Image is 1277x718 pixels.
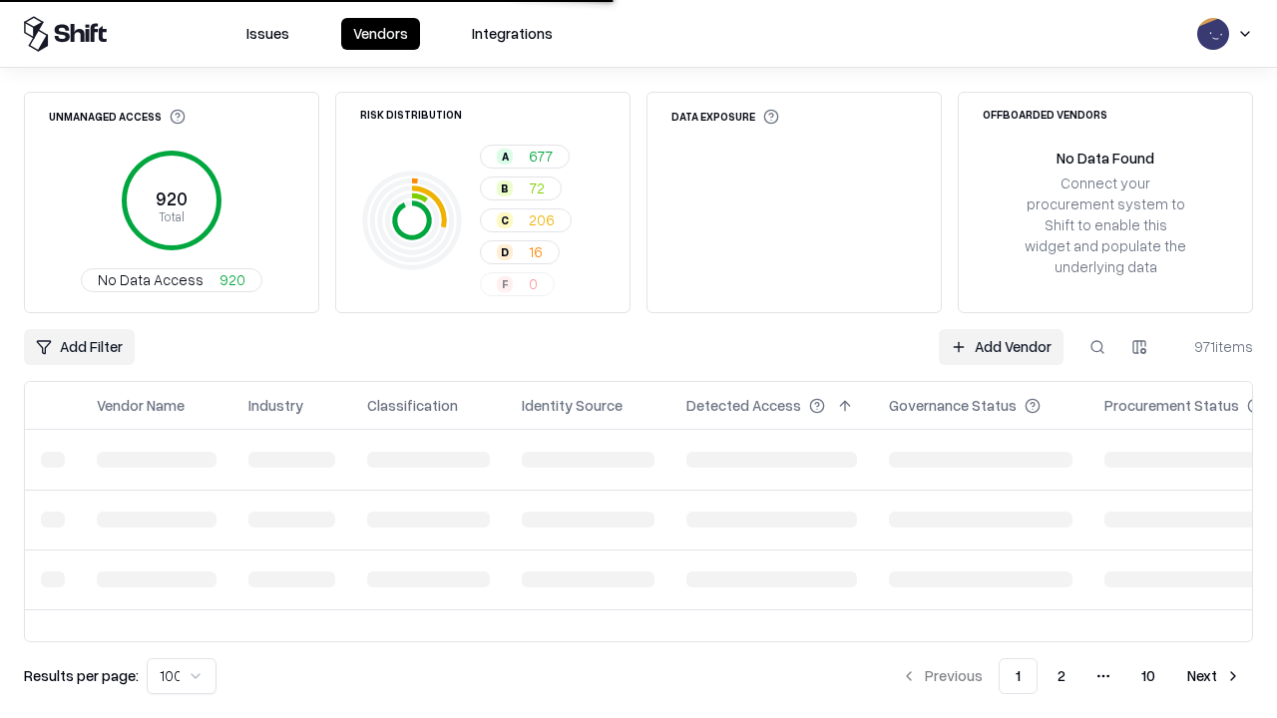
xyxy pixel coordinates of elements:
[341,18,420,50] button: Vendors
[480,208,572,232] button: C206
[1173,336,1253,357] div: 971 items
[234,18,301,50] button: Issues
[999,658,1038,694] button: 1
[159,208,185,224] tspan: Total
[480,145,570,169] button: A677
[1023,173,1188,278] div: Connect your procurement system to Shift to enable this widget and populate the underlying data
[983,109,1107,120] div: Offboarded Vendors
[671,109,779,125] div: Data Exposure
[1104,395,1239,416] div: Procurement Status
[480,177,562,200] button: B72
[480,240,560,264] button: D16
[529,146,553,167] span: 677
[889,658,1253,694] nav: pagination
[367,395,458,416] div: Classification
[497,149,513,165] div: A
[1175,658,1253,694] button: Next
[49,109,186,125] div: Unmanaged Access
[248,395,303,416] div: Industry
[686,395,801,416] div: Detected Access
[97,395,185,416] div: Vendor Name
[1057,148,1154,169] div: No Data Found
[360,109,462,120] div: Risk Distribution
[529,209,555,230] span: 206
[529,178,545,198] span: 72
[24,665,139,686] p: Results per page:
[939,329,1064,365] a: Add Vendor
[889,395,1017,416] div: Governance Status
[522,395,623,416] div: Identity Source
[156,187,188,209] tspan: 920
[81,268,262,292] button: No Data Access920
[1125,658,1171,694] button: 10
[1042,658,1081,694] button: 2
[24,329,135,365] button: Add Filter
[219,269,245,290] span: 920
[529,241,543,262] span: 16
[98,269,204,290] span: No Data Access
[497,212,513,228] div: C
[497,180,513,196] div: B
[497,244,513,260] div: D
[460,18,565,50] button: Integrations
